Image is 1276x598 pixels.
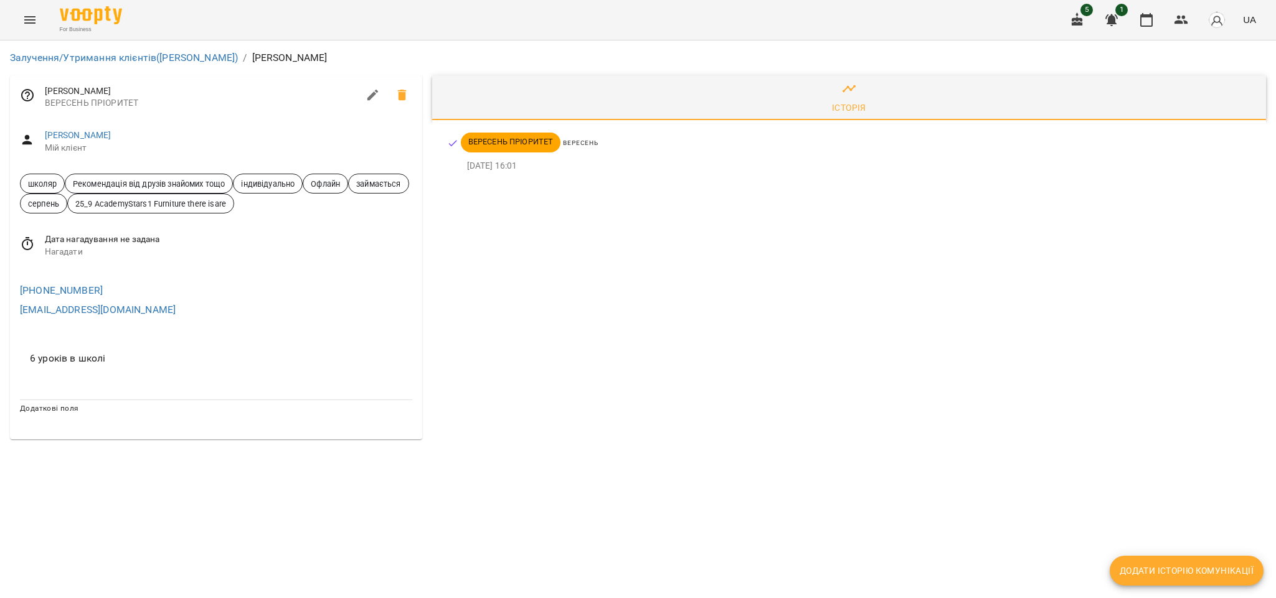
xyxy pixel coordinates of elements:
span: школяр [21,178,64,190]
p: [DATE] 16:01 [467,160,1246,172]
a: Залучення/Утримання клієнтів([PERSON_NAME]) [10,52,238,63]
img: Voopty Logo [60,6,122,24]
button: Menu [15,5,45,35]
div: Історія [832,100,866,115]
span: Офлайн [303,178,347,190]
span: Нагадати [45,246,412,258]
nav: breadcrumb [10,50,1266,65]
li: / [243,50,247,65]
span: 1 [1115,4,1128,16]
a: [EMAIL_ADDRESS][DOMAIN_NAME] [20,304,176,315]
span: 6 уроків в школі [30,351,402,366]
p: [PERSON_NAME] [252,50,328,65]
span: серпень [21,198,67,210]
svg: Відповідальний співробітник не заданий [20,88,35,103]
a: [PERSON_NAME] [45,130,111,140]
span: For Business [60,26,122,34]
a: [PHONE_NUMBER] [20,284,103,296]
span: ВЕРЕСЕНЬ ПРІОРИТЕТ [461,136,561,147]
span: Дата нагадування не задана [45,233,412,246]
span: Додаткові поля [20,404,78,413]
span: займається [349,178,408,190]
span: 5 [1080,4,1093,16]
span: ВЕРЕСЕНЬ [563,139,598,146]
img: avatar_s.png [1208,11,1226,29]
span: Мій клієнт [45,142,412,154]
span: 25_9 AcademyStars1 Furniture there isare [68,198,234,210]
button: UA [1238,8,1261,31]
span: [PERSON_NAME] [45,85,358,98]
span: індивідуально [234,178,302,190]
span: ВЕРЕСЕНЬ ПРІОРИТЕТ [45,97,358,110]
span: UA [1243,13,1256,26]
span: Рекомендація від друзів знайомих тощо [65,178,232,190]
